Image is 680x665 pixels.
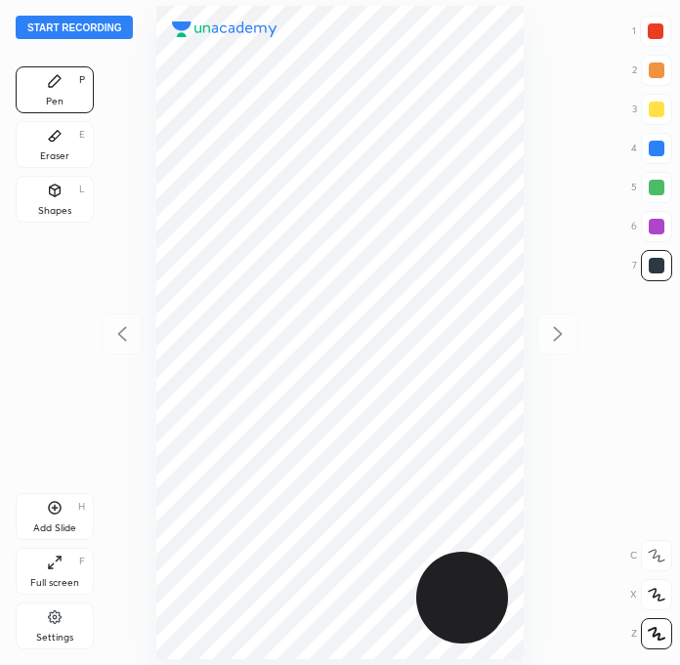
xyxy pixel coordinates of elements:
div: Z [631,618,672,649]
div: 4 [631,133,672,164]
div: 3 [632,94,672,125]
button: Start recording [16,16,133,39]
div: H [78,502,85,512]
div: 1 [632,16,671,47]
div: Eraser [40,151,69,161]
div: 6 [631,211,672,242]
div: Full screen [30,578,79,588]
div: 7 [632,250,672,281]
div: Settings [36,633,73,643]
div: X [630,579,672,610]
div: E [79,130,85,140]
div: Add Slide [33,523,76,533]
div: Pen [46,97,64,106]
div: Shapes [38,206,71,216]
div: 5 [631,172,672,203]
img: logo.38c385cc.svg [172,21,277,37]
div: P [79,75,85,85]
div: L [79,185,85,194]
div: 2 [632,55,672,86]
div: F [79,557,85,566]
div: C [630,540,672,571]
